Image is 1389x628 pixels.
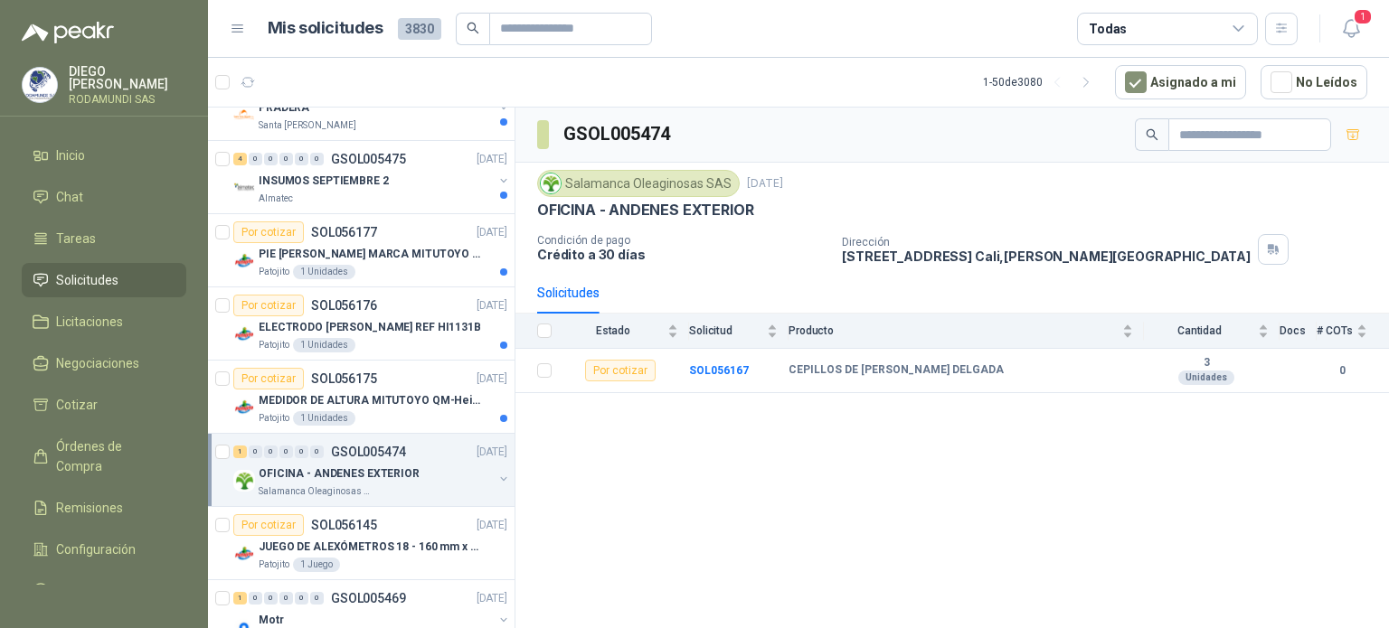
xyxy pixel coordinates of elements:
a: Remisiones [22,491,186,525]
button: Asignado a mi [1115,65,1246,99]
div: Por cotizar [233,514,304,536]
span: Solicitud [689,324,763,337]
img: Company Logo [233,470,255,492]
span: Cantidad [1144,324,1254,337]
div: 0 [295,445,308,458]
div: 0 [310,592,324,605]
div: 0 [310,445,324,458]
img: Company Logo [233,177,255,199]
p: SOL056145 [311,519,377,531]
a: 1 0 0 0 0 0 GSOL005474[DATE] Company LogoOFICINA - ANDENES EXTERIORSalamanca Oleaginosas SAS [233,441,511,499]
p: PIE [PERSON_NAME] MARCA MITUTOYO REF [PHONE_NUMBER] [259,246,484,263]
b: 0 [1317,362,1367,380]
img: Company Logo [233,250,255,272]
p: [DATE] [747,175,783,192]
div: Salamanca Oleaginosas SAS [537,170,740,197]
button: No Leídos [1261,65,1367,99]
a: Licitaciones [22,305,186,339]
p: [DATE] [477,224,507,241]
p: ELECTRODO [PERSON_NAME] REF HI1131B [259,319,481,336]
p: Dirección [842,236,1251,248]
p: MEDIDOR DE ALTURA MITUTOYO QM-Height 518-245 [259,392,484,409]
p: RODAMUNDI SAS [69,94,186,105]
div: 0 [264,445,278,458]
img: Company Logo [541,173,561,193]
span: Negociaciones [56,353,139,373]
p: JUEGO DE ALEXÓMETROS 18 - 160 mm x 0,01 mm 2824-S3 [259,539,484,556]
a: Chat [22,180,186,214]
div: Por cotizar [233,295,304,316]
th: Docs [1280,314,1317,349]
span: Configuración [56,539,136,559]
div: 0 [279,445,293,458]
div: Solicitudes [537,283,600,303]
div: 0 [295,153,308,165]
div: 1 [233,592,247,605]
th: Solicitud [689,314,789,349]
img: Company Logo [233,104,255,126]
a: Por cotizarSOL056177[DATE] Company LogoPIE [PERSON_NAME] MARCA MITUTOYO REF [PHONE_NUMBER]Patojit... [208,214,515,287]
p: OFICINA - ANDENES EXTERIOR [537,201,753,220]
p: Patojito [259,558,289,572]
span: search [1146,128,1158,141]
a: SOL056167 [689,364,749,377]
div: 1 Unidades [293,411,355,426]
p: SOL056177 [311,226,377,239]
p: Patojito [259,265,289,279]
p: [DATE] [477,370,507,388]
p: [STREET_ADDRESS] Cali , [PERSON_NAME][GEOGRAPHIC_DATA] [842,248,1251,264]
p: GSOL005469 [331,592,406,605]
div: 0 [264,592,278,605]
p: SOL056175 [311,372,377,385]
p: [DATE] [477,444,507,461]
div: 0 [279,592,293,605]
p: [DATE] [477,517,507,534]
span: Órdenes de Compra [56,436,169,476]
div: 1 - 50 de 3080 [983,68,1101,97]
div: 1 Unidades [293,338,355,352]
p: [DATE] [477,297,507,314]
div: 1 Unidades [293,265,355,279]
b: CEPILLOS DE [PERSON_NAME] DELGADA [789,363,1004,378]
span: Inicio [56,145,85,165]
th: Estado [562,314,689,349]
img: Company Logo [233,397,255,418]
img: Company Logo [233,323,255,345]
a: Cotizar [22,388,186,422]
div: 0 [295,592,308,605]
div: 4 [233,153,247,165]
div: Todas [1089,19,1127,39]
a: Por cotizarSOL056176[DATE] Company LogoELECTRODO [PERSON_NAME] REF HI1131BPatojito1 Unidades [208,287,515,361]
img: Company Logo [23,68,57,102]
div: 0 [279,153,293,165]
span: Tareas [56,229,96,248]
th: # COTs [1317,314,1389,349]
div: 0 [264,153,278,165]
button: 1 [1335,13,1367,45]
a: 4 0 0 0 0 0 GSOL005475[DATE] Company LogoINSUMOS SEPTIEMBRE 2Almatec [233,148,511,206]
p: Patojito [259,338,289,352]
p: [DATE] [477,590,507,607]
a: Negociaciones [22,346,186,380]
a: Por cotizarSOL056145[DATE] Company LogoJUEGO DE ALEXÓMETROS 18 - 160 mm x 0,01 mm 2824-S3Patojito... [208,507,515,580]
span: Licitaciones [56,312,123,332]
img: Company Logo [233,543,255,565]
p: GSOL005474 [331,445,406,458]
div: 1 [233,445,247,458]
p: SOL056176 [311,299,377,312]
span: Manuales y ayuda [56,581,159,601]
a: Por cotizarSOL056175[DATE] Company LogoMEDIDOR DE ALTURA MITUTOYO QM-Height 518-245Patojito1 Unid... [208,361,515,434]
th: Producto [789,314,1144,349]
div: 0 [249,153,262,165]
span: Chat [56,187,83,207]
p: Patojito [259,411,289,426]
p: PRADERA [259,99,309,117]
div: 1 Juego [293,558,340,572]
p: Condición de pago [537,234,827,247]
p: Salamanca Oleaginosas SAS [259,484,373,499]
span: 1 [1353,8,1373,25]
span: 3830 [398,18,441,40]
div: 0 [249,445,262,458]
div: Por cotizar [585,360,656,381]
a: Órdenes de Compra [22,429,186,483]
